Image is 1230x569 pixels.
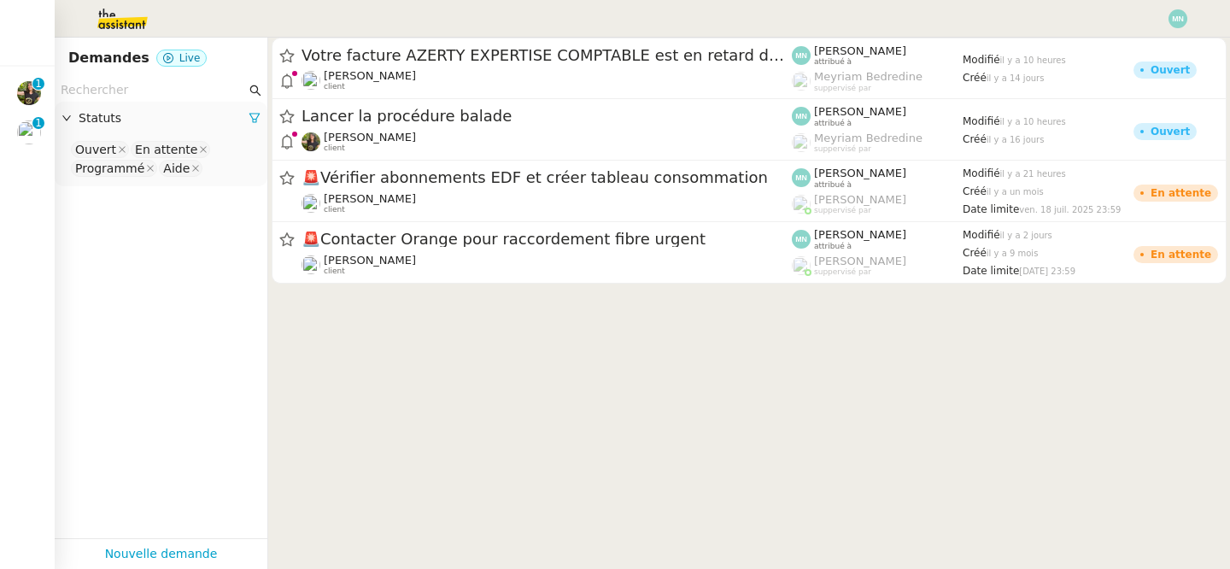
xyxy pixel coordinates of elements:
span: Live [179,52,201,64]
span: suppervisé par [814,206,871,215]
nz-select-item: Ouvert [71,141,129,158]
img: users%2FW7e7b233WjXBv8y9FJp8PJv22Cs1%2Favatar%2F21b3669d-5595-472e-a0ea-de11407c45ae [302,194,320,213]
app-user-label: suppervisé par [792,255,963,277]
span: client [324,267,345,276]
span: suppervisé par [814,267,871,277]
span: Créé [963,72,987,84]
span: il y a 9 mois [987,249,1039,258]
nz-badge-sup: 1 [32,117,44,129]
span: Vérifier abonnements EDF et créer tableau consommation [302,170,792,185]
span: Modifié [963,54,1000,66]
span: Date limite [963,265,1019,277]
app-user-detailed-label: client [302,131,792,153]
img: svg [792,168,811,187]
app-user-label: suppervisé par [792,132,963,154]
span: [PERSON_NAME] [324,254,416,267]
nz-page-header-title: Demandes [68,46,149,70]
span: Meyriam Bedredine [814,70,922,83]
span: Statuts [79,109,249,128]
span: Lancer la procédure balade [302,109,792,124]
span: attribué à [814,242,852,251]
span: Modifié [963,115,1000,127]
p: 1 [35,78,42,93]
div: Programmé [75,161,144,176]
span: suppervisé par [814,84,871,93]
span: [PERSON_NAME] [324,192,416,205]
span: suppervisé par [814,144,871,154]
span: [PERSON_NAME] [814,228,906,241]
span: client [324,205,345,214]
span: Modifié [963,229,1000,241]
span: [PERSON_NAME] [814,193,906,206]
img: users%2FaellJyylmXSg4jqeVbanehhyYJm1%2Favatar%2Fprofile-pic%20(4).png [792,72,811,91]
span: [PERSON_NAME] [814,44,906,57]
img: 59e8fd3f-8fb3-40bf-a0b4-07a768509d6a [17,81,41,105]
img: users%2FrxcTinYCQST3nt3eRyMgQ024e422%2Favatar%2Fa0327058c7192f72952294e6843542370f7921c3.jpg [17,120,41,144]
p: 1 [35,117,42,132]
span: il y a 10 heures [1000,56,1066,65]
app-user-label: attribué à [792,105,963,127]
span: Créé [963,247,987,259]
img: svg [792,107,811,126]
span: Créé [963,133,987,145]
span: il y a 21 heures [1000,169,1066,179]
div: Ouvert [75,142,116,157]
img: svg [792,230,811,249]
span: attribué à [814,119,852,128]
span: [PERSON_NAME] [814,255,906,267]
img: svg [1168,9,1187,28]
div: Ouvert [1151,126,1190,137]
img: users%2FW7e7b233WjXBv8y9FJp8PJv22Cs1%2Favatar%2F21b3669d-5595-472e-a0ea-de11407c45ae [302,255,320,274]
div: En attente [1151,249,1211,260]
nz-select-item: En attente [131,141,210,158]
div: En attente [1151,188,1211,198]
div: Aide [163,161,190,176]
span: client [324,144,345,153]
app-user-label: suppervisé par [792,193,963,215]
span: [PERSON_NAME] [814,105,906,118]
img: users%2FoFdbodQ3TgNoWt9kP3GXAs5oaCq1%2Favatar%2Fprofile-pic.png [792,256,811,275]
div: Ouvert [1151,65,1190,75]
span: Créé [963,185,987,197]
app-user-label: attribué à [792,44,963,67]
span: [PERSON_NAME] [324,131,416,144]
span: ven. 18 juil. 2025 23:59 [1019,205,1121,214]
span: [PERSON_NAME] [324,69,416,82]
app-user-detailed-label: client [302,69,792,91]
div: En attente [135,142,197,157]
span: Date limite [963,203,1019,215]
span: Votre facture AZERTY EXPERTISE COMPTABLE est en retard de 14 jours [302,48,792,63]
span: [DATE] 23:59 [1019,267,1075,276]
nz-select-item: Aide [159,160,202,177]
img: users%2FaellJyylmXSg4jqeVbanehhyYJm1%2Favatar%2Fprofile-pic%20(4).png [792,133,811,152]
img: 59e8fd3f-8fb3-40bf-a0b4-07a768509d6a [302,132,320,151]
app-user-label: attribué à [792,167,963,189]
app-user-label: suppervisé par [792,70,963,92]
input: Rechercher [61,80,246,100]
nz-badge-sup: 1 [32,78,44,90]
span: Modifié [963,167,1000,179]
nz-select-item: Programmé [71,160,157,177]
a: Nouvelle demande [105,544,218,564]
span: il y a 2 jours [1000,231,1052,240]
img: svg [792,46,811,65]
img: users%2FoFdbodQ3TgNoWt9kP3GXAs5oaCq1%2Favatar%2Fprofile-pic.png [792,195,811,214]
span: il y a 16 jours [987,135,1045,144]
span: 🚨 [302,230,320,248]
img: users%2FrxcTinYCQST3nt3eRyMgQ024e422%2Favatar%2Fa0327058c7192f72952294e6843542370f7921c3.jpg [302,71,320,90]
app-user-detailed-label: client [302,192,792,214]
span: attribué à [814,180,852,190]
span: attribué à [814,57,852,67]
app-user-detailed-label: client [302,254,792,276]
span: 🚨 [302,168,320,186]
app-user-label: attribué à [792,228,963,250]
span: Meyriam Bedredine [814,132,922,144]
span: il y a 14 jours [987,73,1045,83]
span: il y a un mois [987,187,1044,197]
span: client [324,82,345,91]
span: Contacter Orange pour raccordement fibre urgent [302,232,792,247]
span: [PERSON_NAME] [814,167,906,179]
span: il y a 10 heures [1000,117,1066,126]
div: Statuts [55,102,267,135]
